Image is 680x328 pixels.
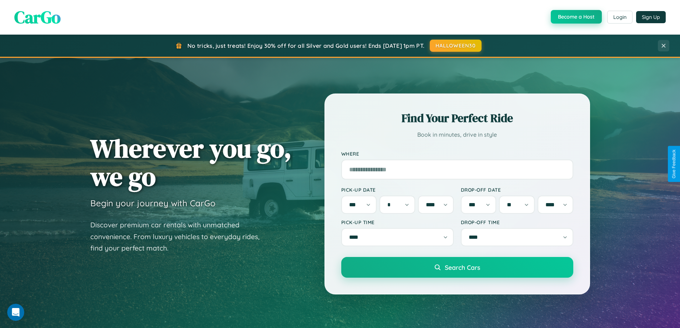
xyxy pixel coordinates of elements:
span: CarGo [14,5,61,29]
h2: Find Your Perfect Ride [341,110,573,126]
label: Drop-off Date [461,187,573,193]
button: Become a Host [551,10,602,24]
label: Where [341,151,573,157]
iframe: Intercom live chat [7,304,24,321]
p: Book in minutes, drive in style [341,130,573,140]
button: Login [607,11,633,24]
button: HALLOWEEN30 [430,40,482,52]
button: Sign Up [636,11,666,23]
h1: Wherever you go, we go [90,134,292,191]
h3: Begin your journey with CarGo [90,198,216,208]
button: Search Cars [341,257,573,278]
label: Drop-off Time [461,219,573,225]
span: Search Cars [445,263,480,271]
p: Discover premium car rentals with unmatched convenience. From luxury vehicles to everyday rides, ... [90,219,269,254]
label: Pick-up Date [341,187,454,193]
label: Pick-up Time [341,219,454,225]
div: Give Feedback [671,150,676,178]
span: No tricks, just treats! Enjoy 30% off for all Silver and Gold users! Ends [DATE] 1pm PT. [187,42,424,49]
